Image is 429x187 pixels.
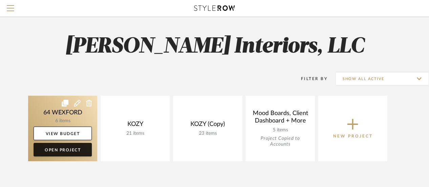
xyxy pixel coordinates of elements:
a: View Budget [34,127,92,140]
div: Mood Boards, Client Dashboard + More [251,110,309,127]
div: 21 items [106,131,164,136]
a: Open Project [34,143,92,156]
div: KOZY [106,120,164,131]
button: New Project [318,96,387,161]
div: KOZY (Copy) [179,120,237,131]
div: Filter By [292,75,328,82]
div: 5 items [251,127,309,133]
div: 23 items [179,131,237,136]
p: New Project [333,133,373,139]
div: Project Copied to Accounts [251,136,309,147]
